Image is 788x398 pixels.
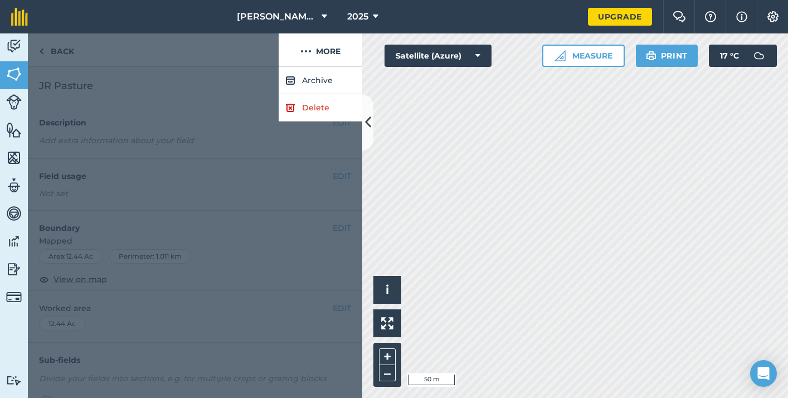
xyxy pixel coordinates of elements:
img: svg+xml;base64,PHN2ZyB4bWxucz0iaHR0cDovL3d3dy53My5vcmcvMjAwMC9zdmciIHdpZHRoPSI1NiIgaGVpZ2h0PSI2MC... [6,149,22,166]
span: 17 ° C [720,45,739,67]
span: [PERSON_NAME] farms [237,10,317,23]
img: svg+xml;base64,PHN2ZyB4bWxucz0iaHR0cDovL3d3dy53My5vcmcvMjAwMC9zdmciIHdpZHRoPSIxOSIgaGVpZ2h0PSIyNC... [646,49,656,62]
button: i [373,276,401,304]
button: Print [636,45,698,67]
img: svg+xml;base64,PHN2ZyB4bWxucz0iaHR0cDovL3d3dy53My5vcmcvMjAwMC9zdmciIHdpZHRoPSI1NiIgaGVpZ2h0PSI2MC... [6,66,22,82]
img: svg+xml;base64,PD94bWwgdmVyc2lvbj0iMS4wIiBlbmNvZGluZz0idXRmLTgiPz4KPCEtLSBHZW5lcmF0b3I6IEFkb2JlIE... [6,205,22,222]
img: A cog icon [766,11,780,22]
img: Four arrows, one pointing top left, one top right, one bottom right and the last bottom left [381,317,393,329]
img: svg+xml;base64,PHN2ZyB4bWxucz0iaHR0cDovL3d3dy53My5vcmcvMjAwMC9zdmciIHdpZHRoPSIxNyIgaGVpZ2h0PSIxNy... [736,10,747,23]
img: svg+xml;base64,PD94bWwgdmVyc2lvbj0iMS4wIiBlbmNvZGluZz0idXRmLTgiPz4KPCEtLSBHZW5lcmF0b3I6IEFkb2JlIE... [6,177,22,194]
button: Satellite (Azure) [385,45,492,67]
img: svg+xml;base64,PHN2ZyB4bWxucz0iaHR0cDovL3d3dy53My5vcmcvMjAwMC9zdmciIHdpZHRoPSIxOCIgaGVpZ2h0PSIyNC... [285,101,295,114]
img: svg+xml;base64,PD94bWwgdmVyc2lvbj0iMS4wIiBlbmNvZGluZz0idXRmLTgiPz4KPCEtLSBHZW5lcmF0b3I6IEFkb2JlIE... [6,261,22,278]
img: svg+xml;base64,PD94bWwgdmVyc2lvbj0iMS4wIiBlbmNvZGluZz0idXRmLTgiPz4KPCEtLSBHZW5lcmF0b3I6IEFkb2JlIE... [6,375,22,386]
button: – [379,365,396,381]
img: svg+xml;base64,PHN2ZyB4bWxucz0iaHR0cDovL3d3dy53My5vcmcvMjAwMC9zdmciIHdpZHRoPSI1NiIgaGVpZ2h0PSI2MC... [6,122,22,138]
div: Open Intercom Messenger [750,360,777,387]
span: i [386,283,389,297]
button: + [379,348,396,365]
img: Ruler icon [554,50,566,61]
img: svg+xml;base64,PD94bWwgdmVyc2lvbj0iMS4wIiBlbmNvZGluZz0idXRmLTgiPz4KPCEtLSBHZW5lcmF0b3I6IEFkb2JlIE... [748,45,770,67]
img: svg+xml;base64,PD94bWwgdmVyc2lvbj0iMS4wIiBlbmNvZGluZz0idXRmLTgiPz4KPCEtLSBHZW5lcmF0b3I6IEFkb2JlIE... [6,94,22,110]
button: More [279,33,362,66]
img: svg+xml;base64,PD94bWwgdmVyc2lvbj0iMS4wIiBlbmNvZGluZz0idXRmLTgiPz4KPCEtLSBHZW5lcmF0b3I6IEFkb2JlIE... [6,289,22,305]
img: svg+xml;base64,PHN2ZyB4bWxucz0iaHR0cDovL3d3dy53My5vcmcvMjAwMC9zdmciIHdpZHRoPSIyMCIgaGVpZ2h0PSIyNC... [300,45,312,58]
img: fieldmargin Logo [11,8,28,26]
a: Delete [279,94,362,122]
span: 2025 [347,10,368,23]
button: Archive [279,67,362,94]
button: Measure [542,45,625,67]
a: Upgrade [588,8,652,26]
img: A question mark icon [704,11,717,22]
img: svg+xml;base64,PD94bWwgdmVyc2lvbj0iMS4wIiBlbmNvZGluZz0idXRmLTgiPz4KPCEtLSBHZW5lcmF0b3I6IEFkb2JlIE... [6,38,22,55]
img: Two speech bubbles overlapping with the left bubble in the forefront [673,11,686,22]
button: 17 °C [709,45,777,67]
img: svg+xml;base64,PD94bWwgdmVyc2lvbj0iMS4wIiBlbmNvZGluZz0idXRmLTgiPz4KPCEtLSBHZW5lcmF0b3I6IEFkb2JlIE... [6,233,22,250]
img: svg+xml;base64,PHN2ZyB4bWxucz0iaHR0cDovL3d3dy53My5vcmcvMjAwMC9zdmciIHdpZHRoPSIxOCIgaGVpZ2h0PSIyNC... [285,74,295,87]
